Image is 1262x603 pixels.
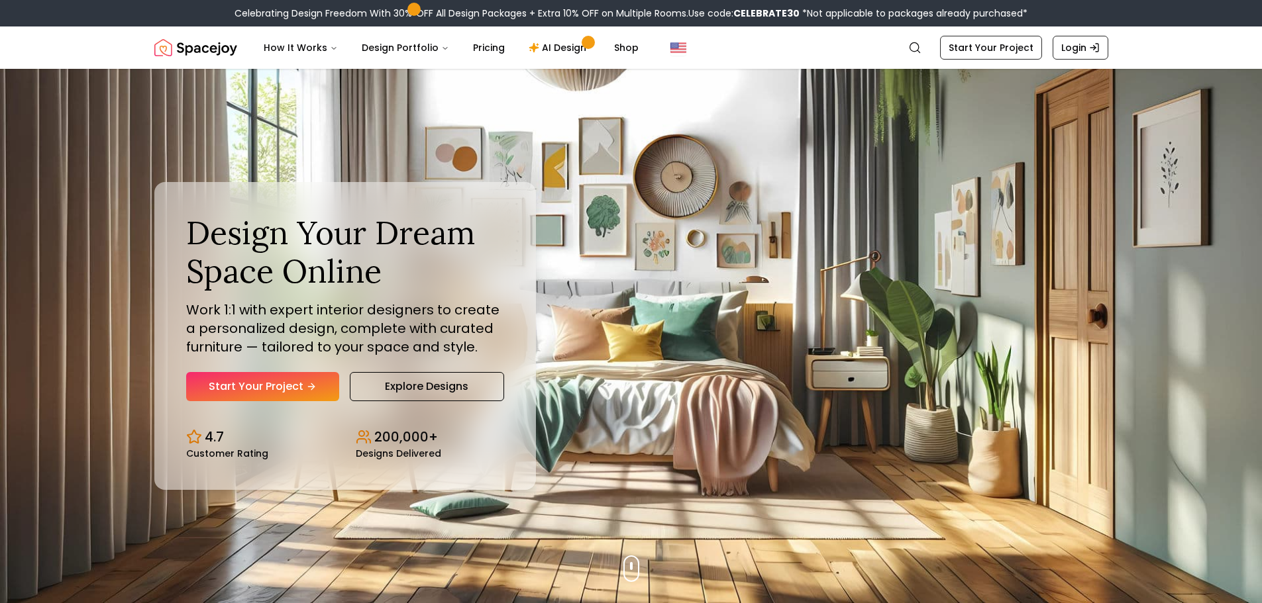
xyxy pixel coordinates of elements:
[235,7,1027,20] div: Celebrating Design Freedom With 30% OFF All Design Packages + Extra 10% OFF on Multiple Rooms.
[374,428,438,446] p: 200,000+
[733,7,800,20] b: CELEBRATE30
[462,34,515,61] a: Pricing
[356,449,441,458] small: Designs Delivered
[604,34,649,61] a: Shop
[253,34,348,61] button: How It Works
[154,34,237,61] a: Spacejoy
[940,36,1042,60] a: Start Your Project
[1053,36,1108,60] a: Login
[518,34,601,61] a: AI Design
[800,7,1027,20] span: *Not applicable to packages already purchased*
[688,7,800,20] span: Use code:
[253,34,649,61] nav: Main
[186,301,504,356] p: Work 1:1 with expert interior designers to create a personalized design, complete with curated fu...
[350,372,504,401] a: Explore Designs
[186,214,504,290] h1: Design Your Dream Space Online
[186,417,504,458] div: Design stats
[186,449,268,458] small: Customer Rating
[205,428,224,446] p: 4.7
[670,40,686,56] img: United States
[154,26,1108,69] nav: Global
[186,372,339,401] a: Start Your Project
[154,34,237,61] img: Spacejoy Logo
[351,34,460,61] button: Design Portfolio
